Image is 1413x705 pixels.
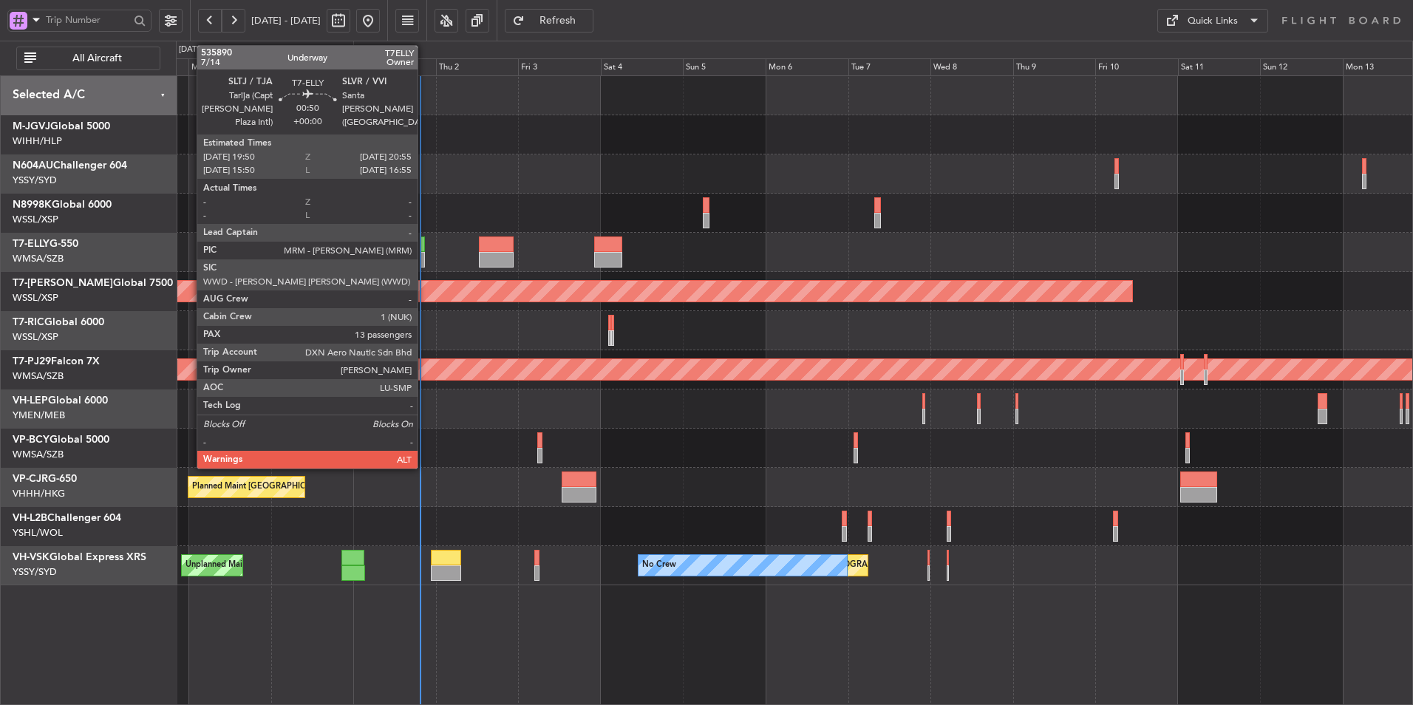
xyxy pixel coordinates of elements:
a: VH-LEPGlobal 6000 [13,395,108,406]
span: VP-BCY [13,435,50,445]
a: VH-L2BChallenger 604 [13,513,121,523]
a: N8998KGlobal 6000 [13,200,112,210]
a: WIHH/HLP [13,134,62,148]
div: Wed 8 [930,58,1013,76]
div: Sat 4 [601,58,684,76]
a: VP-CJRG-650 [13,474,77,484]
div: Mon 29 [188,58,271,76]
div: Fri 3 [518,58,601,76]
div: Fri 10 [1095,58,1178,76]
a: T7-RICGlobal 6000 [13,317,104,327]
a: T7-[PERSON_NAME]Global 7500 [13,278,173,288]
a: T7-PJ29Falcon 7X [13,356,100,367]
a: VH-VSKGlobal Express XRS [13,552,146,562]
a: VP-BCYGlobal 5000 [13,435,109,445]
span: T7-ELLY [13,239,50,249]
span: T7-RIC [13,317,44,327]
span: [DATE] - [DATE] [251,14,321,27]
div: [DATE] [179,44,204,56]
button: All Aircraft [16,47,160,70]
span: M-JGVJ [13,121,50,132]
a: YMEN/MEB [13,409,65,422]
span: VH-VSK [13,552,50,562]
div: Planned Maint [GEOGRAPHIC_DATA] ([GEOGRAPHIC_DATA] Intl) [192,476,439,498]
a: WMSA/SZB [13,448,64,461]
a: VHHH/HKG [13,487,65,500]
div: [DATE] [356,44,381,56]
div: Unplanned Maint Sydney ([PERSON_NAME] Intl) [185,554,367,576]
span: All Aircraft [39,53,155,64]
a: N604AUChallenger 604 [13,160,127,171]
div: Tue 30 [271,58,354,76]
div: Thu 2 [436,58,519,76]
div: Mon 6 [766,58,848,76]
span: N604AU [13,160,53,171]
div: Sat 11 [1178,58,1261,76]
span: T7-[PERSON_NAME] [13,278,113,288]
button: Refresh [505,9,593,33]
input: Trip Number [46,9,129,31]
a: YSSY/SYD [13,174,57,187]
span: T7-PJ29 [13,356,51,367]
a: WSSL/XSP [13,291,58,304]
a: WSSL/XSP [13,330,58,344]
div: Quick Links [1188,14,1238,29]
a: WMSA/SZB [13,252,64,265]
a: YSHL/WOL [13,526,63,539]
a: WSSL/XSP [13,213,58,226]
a: T7-ELLYG-550 [13,239,78,249]
div: Thu 9 [1013,58,1096,76]
span: VP-CJR [13,474,48,484]
a: M-JGVJGlobal 5000 [13,121,110,132]
span: VH-LEP [13,395,48,406]
span: N8998K [13,200,52,210]
span: Refresh [528,16,588,26]
div: Sun 12 [1260,58,1343,76]
a: YSSY/SYD [13,565,57,579]
span: VH-L2B [13,513,47,523]
div: No Crew [642,554,676,576]
button: Quick Links [1157,9,1268,33]
div: Wed 1 [353,58,436,76]
div: Sun 5 [683,58,766,76]
a: WMSA/SZB [13,369,64,383]
div: Tue 7 [848,58,931,76]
